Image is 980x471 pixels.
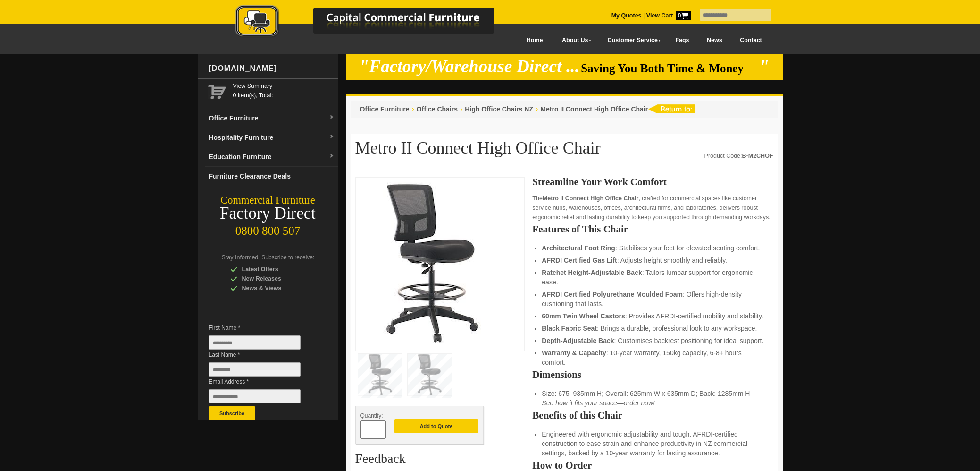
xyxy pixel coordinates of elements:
[394,419,478,433] button: Add to Quote
[731,30,771,51] a: Contact
[542,337,614,344] strong: Depth-Adjustable Back
[597,30,666,51] a: Customer Service
[198,207,338,220] div: Factory Direct
[359,57,579,76] em: "Factory/Warehouse Direct ...
[704,151,773,161] div: Product Code:
[542,389,763,408] li: Size: 675–935mm H; Overall: 625mm W x 635mm D; Back: 1285mm H
[355,139,773,163] h1: Metro II Connect High Office Chair
[233,81,335,99] span: 0 item(s), Total:
[532,194,773,222] p: The , crafted for commercial spaces like customer service hubs, warehouses, offices, architectura...
[542,312,625,320] strong: 60mm Twin Wheel Castors
[532,370,773,379] h2: Dimensions
[542,268,763,287] li: : Tailors lumbar support for ergonomic ease.
[355,452,525,470] h2: Feedback
[205,147,338,167] a: Education Furnituredropdown
[542,311,763,321] li: : Provides AFRDI-certified mobility and stability.
[742,153,773,159] strong: B-M2CHOF
[676,11,691,20] span: 0
[542,290,763,308] li: : Offers high-density cushioning that lasts.
[645,12,690,19] a: View Cart0
[261,254,314,261] span: Subscribe to receive:
[597,82,666,97] a: Furniture Assembly
[611,12,642,19] a: My Quotes
[542,348,763,367] li: : 10-year warranty, 150kg capacity, 6-8+ hours comfort.
[532,224,773,234] h2: Features of This Chair
[698,30,731,51] a: News
[205,54,338,83] div: [DOMAIN_NAME]
[209,362,301,377] input: Last Name *
[536,104,538,114] li: ›
[542,244,615,252] strong: Architectural Foot Ring
[465,105,533,113] a: High Office Chairs NZ
[198,194,338,207] div: Commercial Furniture
[542,243,763,253] li: : Stabilises your feet for elevated seating comfort.
[542,336,763,345] li: : Customises backrest positioning for ideal support.
[542,291,683,298] strong: AFRDI Certified Polyurethane Moulded Foam
[230,274,320,283] div: New Releases
[552,30,597,51] a: About Us
[412,104,414,114] li: ›
[532,177,773,187] h2: Streamline Your Work Comfort
[597,67,666,82] a: Warranty & Returns
[329,115,335,120] img: dropdown
[542,257,617,264] strong: AFRDI Certified Gas Lift
[222,254,259,261] span: Stay Informed
[329,154,335,159] img: dropdown
[542,269,642,276] strong: Ratchet Height-Adjustable Back
[198,220,338,238] div: 0800 800 507
[542,349,606,357] strong: Warranty & Capacity
[205,167,338,186] a: Furniture Clearance Deals
[230,265,320,274] div: Latest Offers
[581,62,758,75] span: Saving You Both Time & Money
[540,105,648,113] a: Metro II Connect High Office Chair
[667,30,698,51] a: Faqs
[209,335,301,350] input: First Name *
[360,412,383,419] span: Quantity:
[205,109,338,128] a: Office Furnituredropdown
[205,128,338,147] a: Hospitality Furnituredropdown
[209,323,315,333] span: First Name *
[209,5,540,42] a: Capital Commercial Furniture Logo
[532,411,773,420] h2: Benefits of this Chair
[542,429,763,458] li: Engineered with ergonomic adjustability and tough, AFRDI-certified construction to ease strain an...
[233,81,335,91] a: View Summary
[648,104,695,113] img: return to
[542,399,655,407] em: See how it fits your space—order now!
[209,350,315,360] span: Last Name *
[360,182,502,343] img: Metro II Connect High Office Chair featuring an architectural foot ring.
[360,105,410,113] a: Office Furniture
[209,406,255,420] button: Subscribe
[417,105,458,113] a: Office Chairs
[460,104,462,114] li: ›
[542,325,597,332] strong: Black Fabric Seat
[532,461,773,470] h2: How to Order
[209,377,315,386] span: Email Address *
[542,324,763,333] li: : Brings a durable, professional look to any workspace.
[329,134,335,140] img: dropdown
[209,5,540,39] img: Capital Commercial Furniture Logo
[543,195,639,202] strong: Metro II Connect High Office Chair
[759,57,769,76] em: "
[230,283,320,293] div: News & Views
[597,51,666,67] a: Delivery
[209,389,301,403] input: Email Address *
[542,256,763,265] li: : Adjusts height smoothly and reliably.
[646,12,691,19] strong: View Cart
